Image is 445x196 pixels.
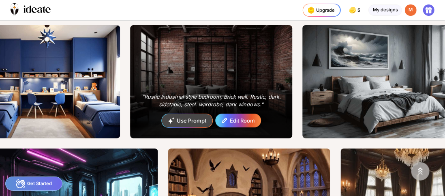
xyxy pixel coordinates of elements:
[229,118,255,123] div: Edit Room
[5,177,62,191] div: Get Started
[357,8,362,13] span: 5
[405,4,417,16] div: M
[162,114,212,127] div: Use Prompt
[306,5,317,15] img: upgrade-nav-btn-icon.gif
[141,93,282,108] div: "Rustic Industrial style bedroom, Brick wall. Rustic, dark. sidetable, steel. wardrobe, dark wind...
[368,4,402,16] div: My designs
[306,5,335,15] div: Upgrade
